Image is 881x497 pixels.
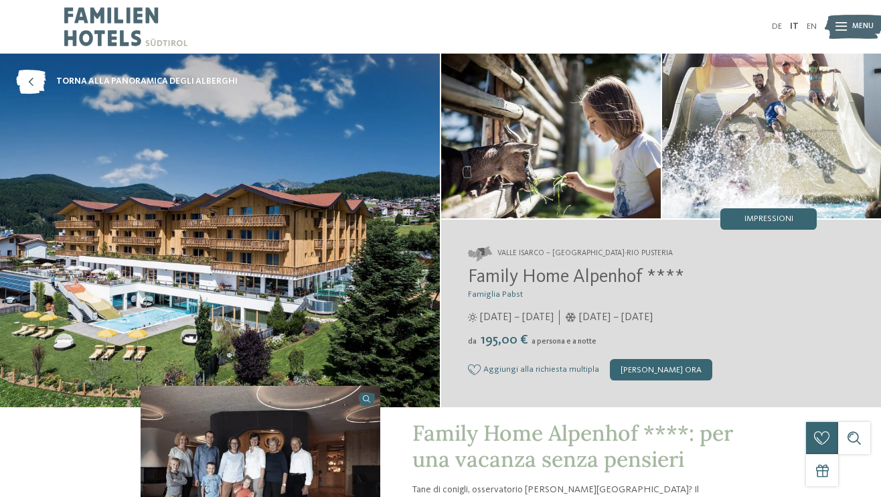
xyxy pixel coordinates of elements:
span: 195,00 € [478,334,530,347]
span: Family Home Alpenhof ****: per una vacanza senza pensieri [412,419,733,472]
span: torna alla panoramica degli alberghi [56,76,238,88]
span: Valle Isarco – [GEOGRAPHIC_DATA]-Rio Pusteria [497,248,673,259]
a: DE [772,22,782,31]
span: da [468,338,477,346]
span: a persona e a notte [532,338,596,346]
i: Orari d'apertura inverno [565,313,576,322]
span: [DATE] – [DATE] [579,310,653,325]
a: EN [807,22,817,31]
span: [DATE] – [DATE] [480,310,554,325]
span: Family Home Alpenhof **** [468,268,684,287]
i: Orari d'apertura estate [468,313,477,322]
span: Menu [852,21,874,32]
a: IT [790,22,799,31]
span: Famiglia Pabst [468,290,523,299]
span: Impressioni [744,215,793,224]
a: torna alla panoramica degli alberghi [16,70,238,94]
img: Nel family hotel a Maranza dove tutto è possibile [441,54,661,218]
div: [PERSON_NAME] ora [610,359,712,380]
span: Aggiungi alla richiesta multipla [483,365,599,374]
